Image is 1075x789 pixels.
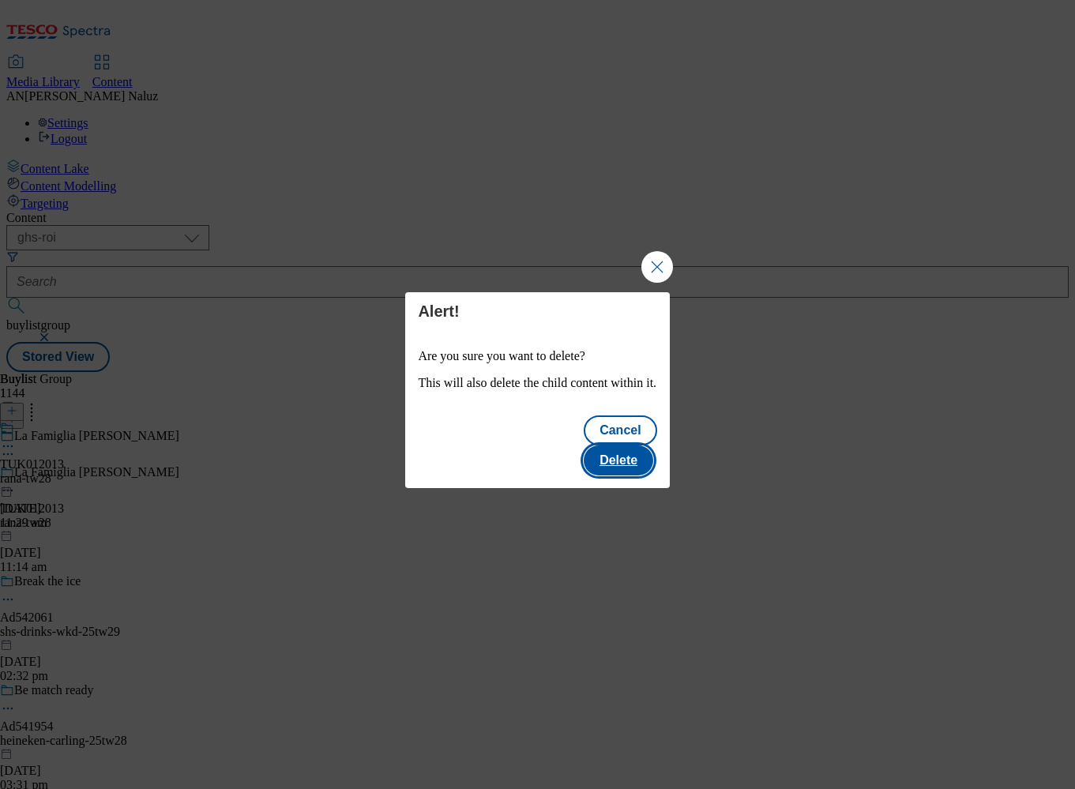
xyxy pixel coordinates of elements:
p: Are you sure you want to delete? [418,349,656,363]
button: Cancel [584,415,656,445]
button: Close Modal [641,251,673,283]
button: Delete [584,445,653,475]
p: This will also delete the child content within it. [418,376,656,390]
div: Modal [405,292,669,488]
h4: Alert! [418,302,656,321]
